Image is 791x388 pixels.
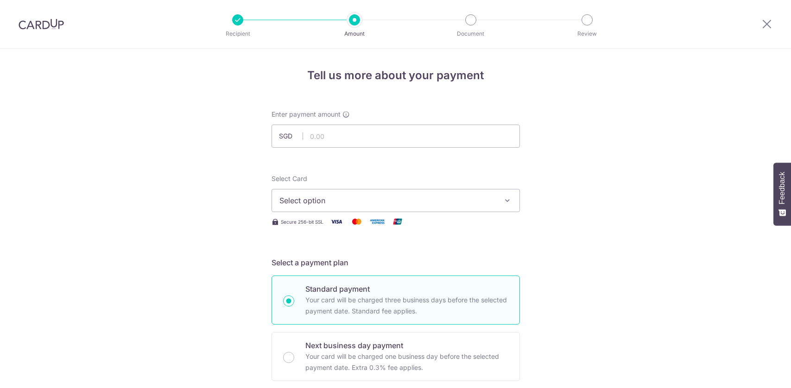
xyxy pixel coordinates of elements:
img: American Express [368,216,386,227]
span: Feedback [778,172,786,204]
span: Secure 256-bit SSL [281,218,323,225]
h4: Tell us more about your payment [272,67,520,84]
p: Your card will be charged one business day before the selected payment date. Extra 0.3% fee applies. [305,351,508,373]
p: Your card will be charged three business days before the selected payment date. Standard fee appl... [305,294,508,317]
span: Enter payment amount [272,110,341,119]
img: Union Pay [388,216,407,227]
img: Visa [327,216,346,227]
p: Next business day payment [305,340,508,351]
p: Recipient [203,29,272,38]
p: Review [553,29,621,38]
img: Mastercard [348,216,366,227]
button: Feedback - Show survey [773,163,791,225]
h5: Select a payment plan [272,257,520,268]
img: CardUp [19,19,64,30]
span: translation missing: en.payables.payment_networks.credit_card.summary.labels.select_card [272,175,307,182]
p: Document [437,29,505,38]
p: Standard payment [305,283,508,294]
span: SGD [279,131,303,141]
p: Amount [320,29,389,38]
input: 0.00 [272,125,520,148]
iframe: Opens a widget where you can find more information [731,360,782,383]
button: Select option [272,189,520,212]
span: Select option [279,195,495,206]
